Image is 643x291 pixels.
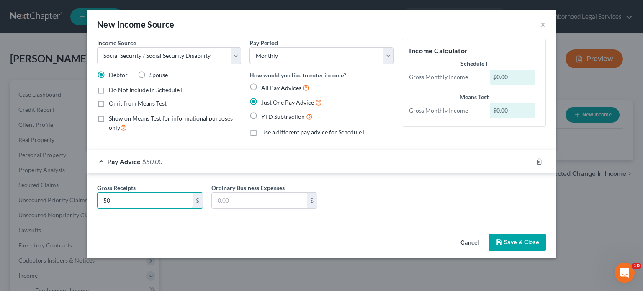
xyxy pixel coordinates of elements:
input: 0.00 [212,193,307,209]
label: How would you like to enter income? [249,71,346,80]
span: Income Source [97,39,136,46]
span: Omit from Means Test [109,100,167,107]
label: Ordinary Business Expenses [211,183,285,192]
button: Cancel [454,234,486,251]
iframe: Intercom live chat [615,263,635,283]
span: YTD Subtraction [261,113,305,120]
span: 10 [632,263,641,269]
span: $50.00 [142,157,162,165]
div: Gross Monthly Income [405,106,486,115]
div: $ [307,193,317,209]
div: $ [193,193,203,209]
span: Pay Advice [107,157,141,165]
input: 0.00 [98,193,193,209]
span: Show on Means Test for informational purposes only [109,115,233,131]
span: Use a different pay advice for Schedule I [261,129,365,136]
span: Spouse [149,71,168,78]
span: All Pay Advices [261,84,301,91]
div: $0.00 [490,70,536,85]
label: Pay Period [249,39,278,47]
span: Debtor [109,71,128,78]
label: Gross Receipts [97,183,136,192]
div: Gross Monthly Income [405,73,486,81]
div: Schedule I [409,59,539,68]
button: × [540,19,546,29]
button: Save & Close [489,234,546,251]
div: $0.00 [490,103,536,118]
div: New Income Source [97,18,175,30]
h5: Income Calculator [409,46,539,56]
span: Just One Pay Advice [261,99,314,106]
span: Do Not Include in Schedule I [109,86,183,93]
div: Means Test [409,93,539,101]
